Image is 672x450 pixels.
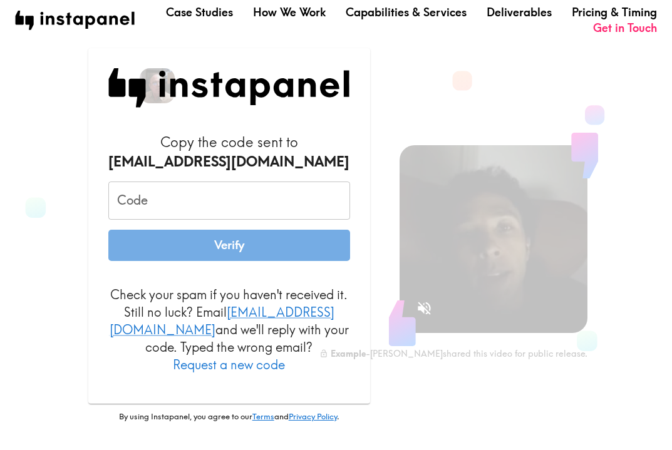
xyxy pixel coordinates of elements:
a: Capabilities & Services [346,4,467,20]
a: Deliverables [487,4,552,20]
button: Sound is off [411,295,438,322]
b: Example [331,348,366,359]
img: instapanel [15,11,135,30]
p: By using Instapanel, you agree to our and . [88,411,370,422]
a: Terms [252,411,274,421]
div: [EMAIL_ADDRESS][DOMAIN_NAME] [108,152,350,171]
a: Pricing & Timing [572,4,657,20]
p: Check your spam if you haven't received it. Still no luck? Email and we'll reply with your code. ... [108,286,350,374]
h6: Copy the code sent to [108,133,350,171]
div: - [PERSON_NAME] shared this video for public release. [319,348,587,359]
a: Get in Touch [593,20,657,36]
button: Verify [108,230,350,261]
input: xxx_xxx_xxx [108,182,350,220]
a: Privacy Policy [289,411,337,421]
a: Case Studies [166,4,233,20]
a: [EMAIL_ADDRESS][DOMAIN_NAME] [110,304,334,337]
button: Request a new code [173,356,285,374]
a: How We Work [253,4,326,20]
img: Instapanel [108,68,350,108]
